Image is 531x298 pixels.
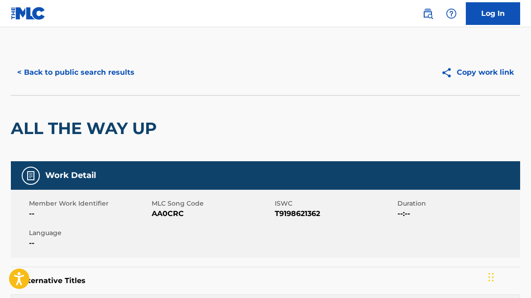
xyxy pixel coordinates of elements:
span: MLC Song Code [152,199,272,208]
h2: ALL THE WAY UP [11,118,161,139]
iframe: Chat Widget [486,255,531,298]
h5: Work Detail [45,170,96,181]
a: Log In [466,2,520,25]
img: Work Detail [25,170,36,181]
button: < Back to public search results [11,61,141,84]
h5: Alternative Titles [20,276,511,285]
img: Copy work link [441,67,457,78]
span: Language [29,228,149,238]
span: Duration [397,199,518,208]
a: Public Search [419,5,437,23]
div: Help [442,5,460,23]
span: T9198621362 [275,208,395,219]
span: Member Work Identifier [29,199,149,208]
span: -- [29,238,149,249]
span: ISWC [275,199,395,208]
span: --:-- [397,208,518,219]
button: Copy work link [435,61,520,84]
span: -- [29,208,149,219]
img: search [422,8,433,19]
img: help [446,8,457,19]
span: AA0CRC [152,208,272,219]
img: MLC Logo [11,7,46,20]
div: Drag [488,264,494,291]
